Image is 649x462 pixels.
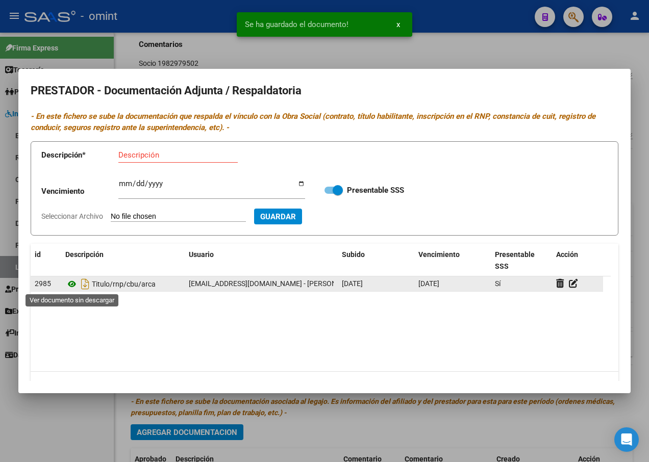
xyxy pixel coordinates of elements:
span: Usuario [189,250,214,259]
datatable-header-cell: Usuario [185,244,338,277]
span: [DATE] [418,279,439,288]
span: id [35,250,41,259]
strong: Presentable SSS [347,186,404,195]
span: Presentable SSS [495,250,535,270]
span: [DATE] [342,279,363,288]
i: - En este fichero se sube la documentación que respalda el vínculo con la Obra Social (contrato, ... [31,112,595,133]
span: Descripción [65,250,104,259]
datatable-header-cell: Vencimiento [414,244,491,277]
span: 2985 [35,279,51,288]
span: x [396,20,400,29]
div: Open Intercom Messenger [614,427,639,452]
span: Subido [342,250,365,259]
h2: PRESTADOR - Documentación Adjunta / Respaldatoria [31,81,618,100]
span: Acción [556,250,578,259]
datatable-header-cell: id [31,244,61,277]
datatable-header-cell: Descripción [61,244,185,277]
datatable-header-cell: Acción [552,244,603,277]
button: Guardar [254,209,302,224]
span: Titulo/rnp/cbu/arca [92,280,156,288]
datatable-header-cell: Subido [338,244,414,277]
span: [EMAIL_ADDRESS][DOMAIN_NAME] - [PERSON_NAME] [189,279,362,288]
span: Sí [495,279,501,288]
span: Se ha guardado el documento! [245,19,348,30]
button: x [388,15,408,34]
span: Vencimiento [418,250,460,259]
datatable-header-cell: Presentable SSS [491,244,552,277]
p: Vencimiento [41,186,118,197]
span: Seleccionar Archivo [41,212,103,220]
span: Guardar [260,212,296,221]
i: Descargar documento [79,276,92,292]
p: Descripción [41,149,118,161]
div: 1 total [31,372,618,397]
